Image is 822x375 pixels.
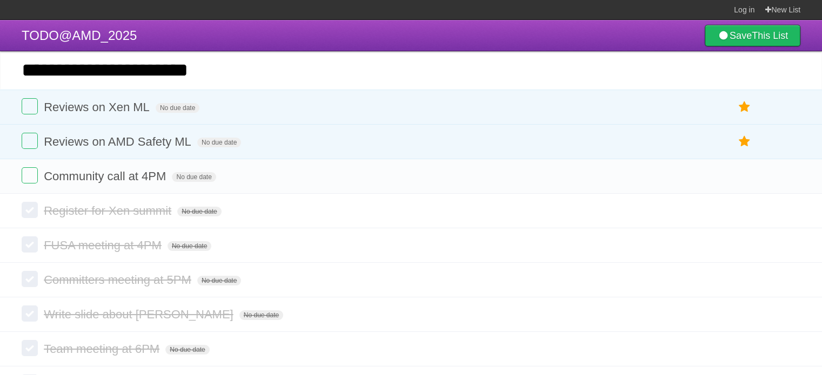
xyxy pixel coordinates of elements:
span: Team meeting at 6PM [44,342,162,356]
label: Done [22,271,38,287]
span: Register for Xen summit [44,204,174,217]
label: Done [22,340,38,356]
span: No due date [239,310,283,320]
label: Done [22,167,38,183]
label: Star task [734,98,755,116]
label: Done [22,202,38,218]
label: Star task [734,133,755,151]
span: No due date [156,103,199,113]
span: No due date [168,241,211,251]
label: Done [22,236,38,253]
label: Done [22,98,38,114]
span: Reviews on Xen ML [44,100,152,114]
span: Write slide about [PERSON_NAME] [44,308,236,321]
span: No due date [172,172,216,182]
span: Committers meeting at 5PM [44,273,194,287]
span: Reviews on AMD Safety ML [44,135,194,148]
span: Community call at 4PM [44,169,169,183]
span: No due date [197,138,241,147]
label: Done [22,133,38,149]
span: TODO@AMD_2025 [22,28,137,43]
span: No due date [177,207,221,216]
span: No due date [165,345,209,354]
span: No due date [197,276,241,285]
b: This List [752,30,788,41]
span: FUSA meeting at 4PM [44,238,164,252]
a: SaveThis List [705,25,800,46]
label: Done [22,305,38,322]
